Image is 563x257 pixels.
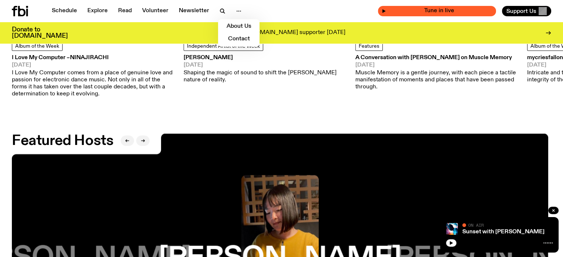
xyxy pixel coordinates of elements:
[138,6,173,16] a: Volunteer
[506,8,536,14] span: Support Us
[386,8,492,14] span: Tune in live
[114,6,136,16] a: Read
[355,55,519,91] a: A Conversation with [PERSON_NAME] on Muscle Memory[DATE]Muscle Memory is a gentle journey, with e...
[187,44,260,49] span: Independent Artist of the Week
[218,30,345,36] p: Become an [DOMAIN_NAME] supporter [DATE]
[12,62,175,68] span: [DATE]
[184,41,263,51] a: Independent Artist of the Week
[184,70,347,84] p: Shaping the magic of sound to shift the [PERSON_NAME] nature of reality.
[174,6,214,16] a: Newsletter
[355,41,383,51] a: Features
[70,55,109,61] span: Ninajirachi
[446,223,458,235] img: Simon Caldwell stands side on, looking downwards. He has headphones on. Behind him is a brightly ...
[184,55,347,61] h3: [PERSON_NAME]
[12,134,113,148] h2: Featured Hosts
[12,70,175,98] p: I Love My Computer comes from a place of genuine love and passion for electronic dance music. Not...
[468,223,484,227] span: On Air
[502,6,551,16] button: Support Us
[15,44,59,49] span: Album of the Week
[83,6,112,16] a: Explore
[184,62,347,68] span: [DATE]
[12,55,175,98] a: I Love My Computer –Ninajirachi[DATE]I Love My Computer comes from a place of genuine love and pa...
[462,229,544,235] a: Sunset with [PERSON_NAME]
[355,55,519,61] h3: A Conversation with [PERSON_NAME] on Muscle Memory
[184,55,347,84] a: [PERSON_NAME][DATE]Shaping the magic of sound to shift the [PERSON_NAME] nature of reality.
[12,55,175,61] h3: I Love My Computer –
[359,44,379,49] span: Features
[47,6,81,16] a: Schedule
[355,70,519,91] p: Muscle Memory is a gentle journey, with each piece a tactile manifestation of moments and places ...
[220,21,257,32] a: About Us
[355,62,519,68] span: [DATE]
[12,27,68,39] h3: Donate to [DOMAIN_NAME]
[220,34,257,44] a: Contact
[12,41,63,51] a: Album of the Week
[378,6,496,16] button: On AirSunset with [PERSON_NAME]Tune in live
